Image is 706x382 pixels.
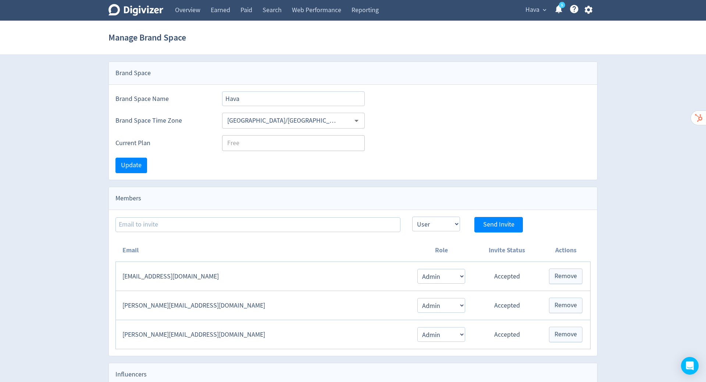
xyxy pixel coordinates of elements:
td: Accepted [473,320,541,349]
div: Brand Space [109,62,597,85]
a: 5 [559,2,565,8]
span: Update [121,162,142,169]
div: Open Intercom Messenger [681,357,699,375]
span: Remove [555,331,577,338]
label: Current Plan [115,139,210,148]
td: [PERSON_NAME][EMAIL_ADDRESS][DOMAIN_NAME] [116,320,410,349]
th: Actions [541,239,590,262]
label: Brand Space Name [115,94,210,104]
input: Select Timezone [224,115,341,126]
th: Role [410,239,473,262]
button: Send Invite [474,217,523,232]
td: [PERSON_NAME][EMAIL_ADDRESS][DOMAIN_NAME] [116,291,410,320]
div: Members [109,187,597,210]
button: Remove [549,327,582,342]
input: Brand Space [222,91,365,106]
td: [EMAIL_ADDRESS][DOMAIN_NAME] [116,262,410,291]
button: Remove [549,269,582,284]
button: Remove [549,298,582,313]
text: 5 [561,3,563,8]
h1: Manage Brand Space [108,26,186,49]
span: Hava [525,4,539,16]
span: Send Invite [483,221,514,228]
span: Remove [555,273,577,280]
td: Accepted [473,291,541,320]
button: Update [115,158,147,173]
span: Remove [555,302,577,309]
span: expand_more [541,7,548,13]
button: Hava [523,4,548,16]
th: Email [116,239,410,262]
input: Email to invite [115,217,400,232]
td: Accepted [473,262,541,291]
label: Brand Space Time Zone [115,116,210,125]
th: Invite Status [473,239,541,262]
button: Open [351,115,362,126]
